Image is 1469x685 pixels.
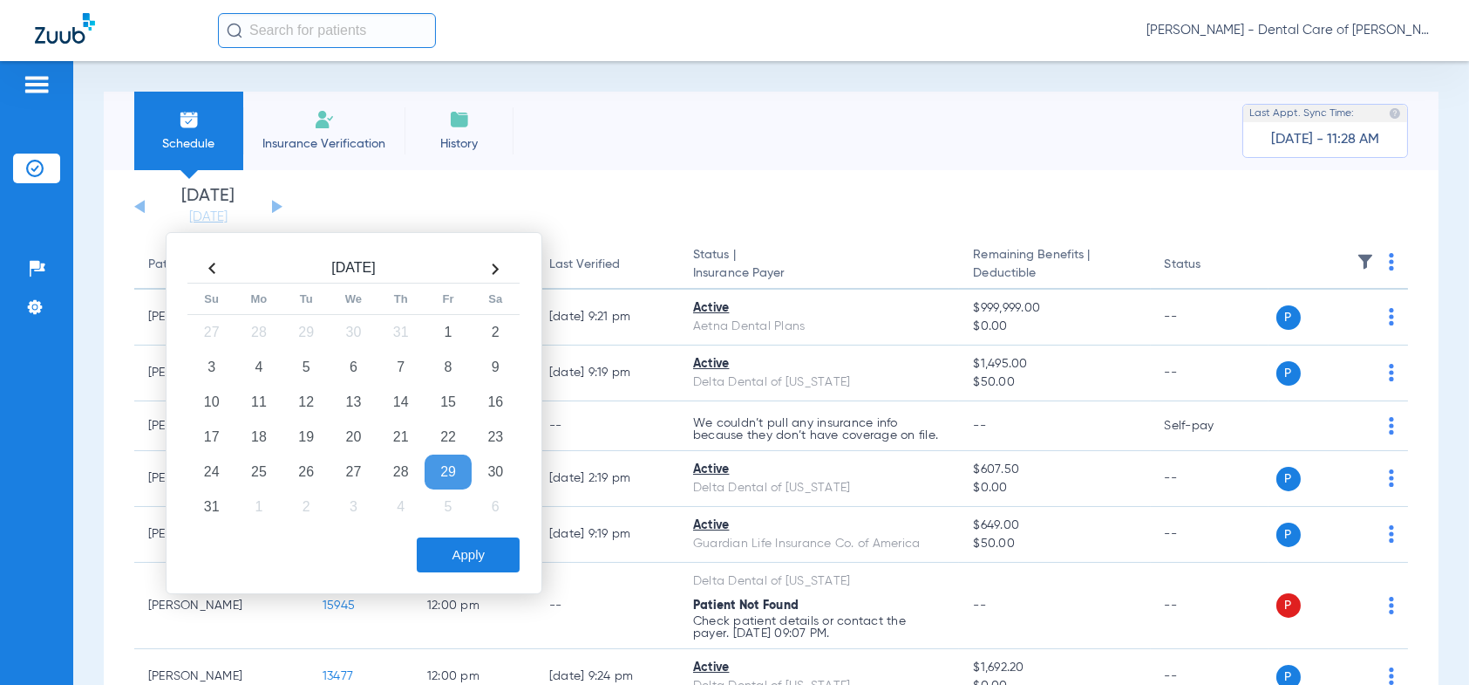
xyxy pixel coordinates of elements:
[693,299,945,318] div: Active
[973,517,1136,535] span: $649.00
[535,451,679,507] td: [DATE] 2:19 PM
[693,535,945,553] div: Guardian Life Insurance Co. of America
[1276,593,1301,618] span: P
[314,109,335,130] img: Manual Insurance Verification
[693,479,945,497] div: Delta Dental of [US_STATE]
[1271,131,1379,148] span: [DATE] - 11:28 AM
[535,346,679,401] td: [DATE] 9:19 PM
[1151,401,1268,451] td: Self-pay
[973,659,1136,677] span: $1,692.20
[1389,469,1394,487] img: group-dot-blue.svg
[973,355,1136,373] span: $1,495.00
[693,417,945,442] p: We couldn’t pull any insurance info because they don’t have coverage on file.
[535,401,679,451] td: --
[35,13,95,44] img: Zuub Logo
[1389,364,1394,381] img: group-dot-blue.svg
[1389,253,1394,271] img: group-dot-blue.svg
[156,209,261,226] a: [DATE]
[973,318,1136,336] span: $0.00
[148,256,295,274] div: Patient Name
[1357,253,1374,271] img: filter.svg
[1276,523,1301,547] span: P
[973,264,1136,283] span: Deductible
[1389,668,1394,685] img: group-dot-blue.svg
[959,241,1150,290] th: Remaining Benefits |
[973,420,986,432] span: --
[1276,467,1301,491] span: P
[413,563,535,649] td: 12:00 PM
[549,256,620,274] div: Last Verified
[323,670,353,682] span: 13477
[973,373,1136,392] span: $50.00
[147,135,230,153] span: Schedule
[1276,361,1301,386] span: P
[679,241,959,290] th: Status |
[973,599,986,612] span: --
[693,355,945,373] div: Active
[693,461,945,479] div: Active
[1146,22,1434,39] span: [PERSON_NAME] - Dental Care of [PERSON_NAME]
[693,318,945,336] div: Aetna Dental Plans
[1151,290,1268,346] td: --
[973,299,1136,318] span: $999,999.00
[693,572,945,591] div: Delta Dental of [US_STATE]
[973,461,1136,479] span: $607.50
[323,599,355,612] span: 15945
[693,264,945,283] span: Insurance Payer
[1389,597,1394,614] img: group-dot-blue.svg
[418,135,500,153] span: History
[218,13,436,48] input: Search for patients
[693,659,945,677] div: Active
[973,535,1136,553] span: $50.00
[1151,451,1268,507] td: --
[693,517,945,535] div: Active
[693,615,945,640] p: Check patient details or contact the payer. [DATE] 09:07 PM.
[535,507,679,563] td: [DATE] 9:19 PM
[1389,525,1394,543] img: group-dot-blue.svg
[156,188,261,226] li: [DATE]
[417,538,520,572] button: Apply
[1151,507,1268,563] td: --
[693,599,799,612] span: Patient Not Found
[179,109,200,130] img: Schedule
[1151,346,1268,401] td: --
[1151,563,1268,649] td: --
[1249,105,1354,122] span: Last Appt. Sync Time:
[449,109,470,130] img: History
[148,256,225,274] div: Patient Name
[535,290,679,346] td: [DATE] 9:21 PM
[549,256,665,274] div: Last Verified
[693,373,945,392] div: Delta Dental of [US_STATE]
[535,563,679,649] td: --
[1389,417,1394,435] img: group-dot-blue.svg
[256,135,391,153] span: Insurance Verification
[227,23,242,38] img: Search Icon
[1151,241,1268,290] th: Status
[1389,107,1401,120] img: last sync help info
[134,563,309,649] td: [PERSON_NAME]
[973,479,1136,497] span: $0.00
[235,255,472,284] th: [DATE]
[1389,308,1394,325] img: group-dot-blue.svg
[1276,305,1301,330] span: P
[23,74,51,95] img: hamburger-icon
